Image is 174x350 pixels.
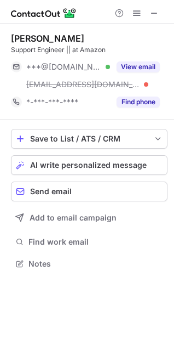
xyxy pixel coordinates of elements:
[11,208,167,228] button: Add to email campaign
[11,155,167,175] button: AI write personalized message
[117,97,160,108] button: Reveal Button
[28,259,163,269] span: Notes
[11,182,167,201] button: Send email
[11,129,167,149] button: save-profile-one-click
[30,187,72,196] span: Send email
[11,7,77,20] img: ContactOut v5.3.10
[26,62,102,72] span: ***@[DOMAIN_NAME]
[11,33,84,44] div: [PERSON_NAME]
[11,45,167,55] div: Support Engineer || at Amazon
[11,234,167,250] button: Find work email
[30,161,147,170] span: AI write personalized message
[11,256,167,272] button: Notes
[117,61,160,72] button: Reveal Button
[28,237,163,247] span: Find work email
[30,213,117,222] span: Add to email campaign
[26,80,140,89] span: [EMAIL_ADDRESS][DOMAIN_NAME]
[30,134,148,143] div: Save to List / ATS / CRM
